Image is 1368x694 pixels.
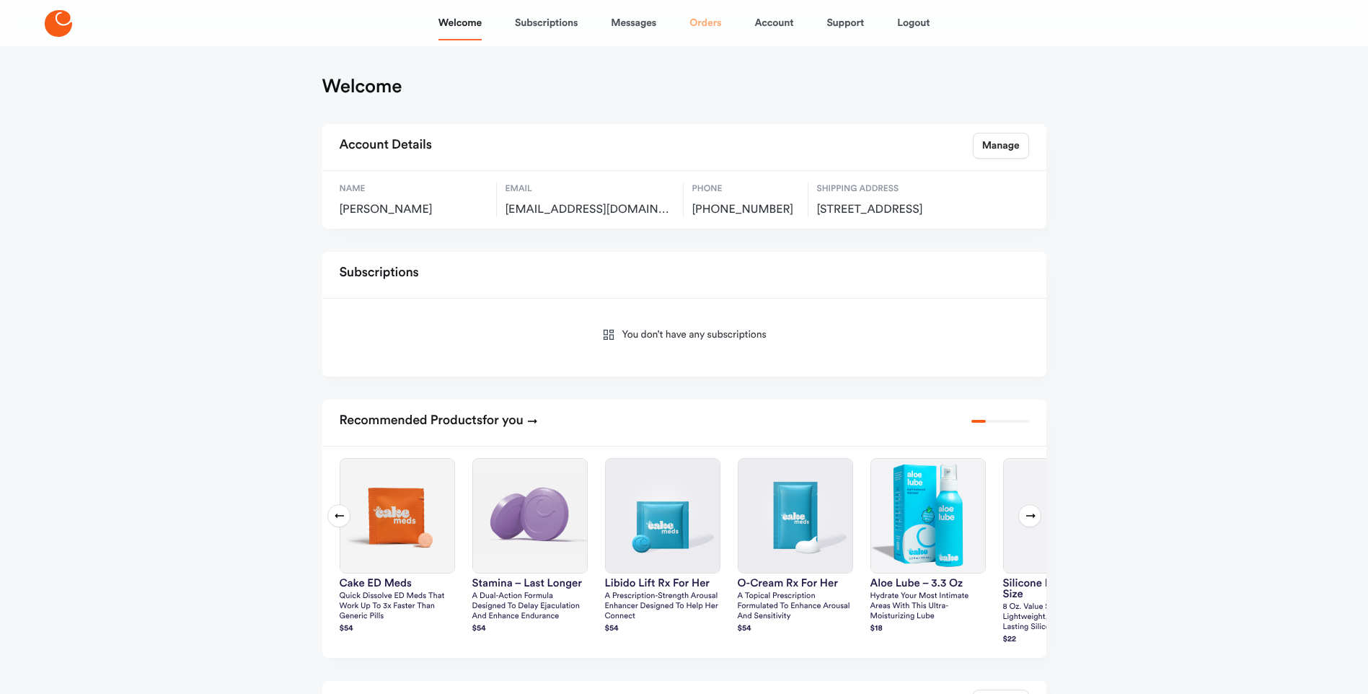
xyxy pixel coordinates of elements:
a: Account [754,6,793,40]
a: O-Cream Rx for HerO-Cream Rx for HerA topical prescription formulated to enhance arousal and sens... [738,458,853,636]
strong: $ 54 [605,625,619,633]
h3: silicone lube – value size [1003,578,1118,599]
h2: Account Details [340,133,432,159]
span: Keanefiction@gmail.com [506,203,674,217]
a: Libido Lift Rx For HerLibido Lift Rx For HerA prescription-strength arousal enhancer designed to ... [605,458,720,636]
strong: $ 54 [472,625,486,633]
h2: Recommended Products [340,408,538,434]
h3: Stamina – Last Longer [472,578,588,589]
h3: Cake ED Meds [340,578,455,589]
img: silicone lube – value size [1004,459,1118,573]
p: 8 oz. Value size ultra lightweight, extremely long-lasting silicone formula [1003,602,1118,633]
a: silicone lube – value sizesilicone lube – value size8 oz. Value size ultra lightweight, extremely... [1003,458,1118,646]
img: Cake ED Meds [340,459,454,573]
img: Stamina – Last Longer [473,459,587,573]
strong: $ 54 [340,625,353,633]
img: Aloe Lube – 3.3 oz [871,459,985,573]
a: Aloe Lube – 3.3 ozAloe Lube – 3.3 ozHydrate your most intimate areas with this ultra-moisturizing... [870,458,986,636]
strong: $ 22 [1003,636,1017,644]
span: Name [340,183,487,196]
span: Email [506,183,674,196]
p: Quick dissolve ED Meds that work up to 3x faster than generic pills [340,592,455,622]
p: A topical prescription formulated to enhance arousal and sensitivity [738,592,853,622]
h3: O-Cream Rx for Her [738,578,853,589]
a: Stamina – Last LongerStamina – Last LongerA dual-action formula designed to delay ejaculation and... [472,458,588,636]
strong: $ 18 [870,625,883,633]
a: Messages [611,6,656,40]
p: Hydrate your most intimate areas with this ultra-moisturizing lube [870,592,986,622]
span: for you [482,414,524,427]
img: O-Cream Rx for Her [738,459,852,573]
h1: Welcome [322,75,402,98]
p: A dual-action formula designed to delay ejaculation and enhance endurance [472,592,588,622]
strong: $ 54 [738,625,751,633]
a: Welcome [438,6,482,40]
img: Libido Lift Rx For Her [606,459,720,573]
h3: Aloe Lube – 3.3 oz [870,578,986,589]
p: A prescription-strength arousal enhancer designed to help her connect [605,592,720,622]
a: Manage [973,133,1029,159]
a: Cake ED MedsCake ED MedsQuick dissolve ED Meds that work up to 3x faster than generic pills$54 [340,458,455,636]
h2: Subscriptions [340,260,419,286]
span: 19 Natures Lane, Branchburg, US, 08876 [817,203,972,217]
span: Shipping Address [817,183,972,196]
span: Phone [692,183,799,196]
a: Orders [689,6,721,40]
a: Subscriptions [515,6,578,40]
h3: Libido Lift Rx For Her [605,578,720,589]
a: Logout [897,6,930,40]
span: [PHONE_NUMBER] [692,203,799,217]
a: Support [826,6,864,40]
span: [PERSON_NAME] [340,203,487,217]
div: You don’t have any subscriptions [340,310,1029,365]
